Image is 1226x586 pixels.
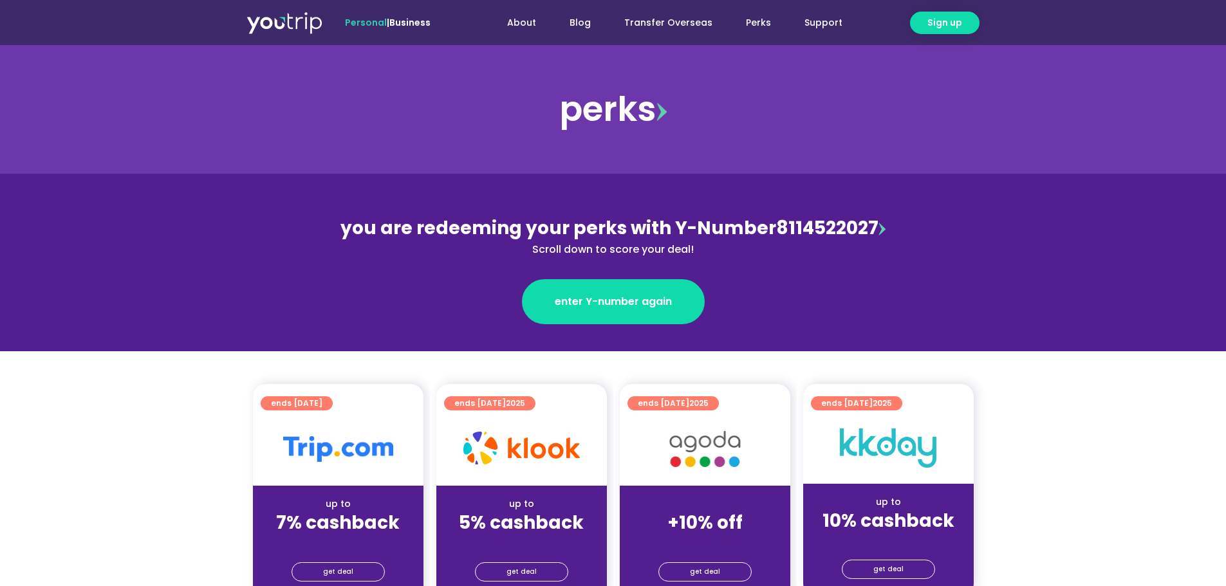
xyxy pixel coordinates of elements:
span: 2025 [506,398,525,408]
span: enter Y-number again [555,294,672,309]
div: up to [813,495,963,509]
strong: 10% cashback [822,508,954,533]
span: up to [693,497,717,510]
span: ends [DATE] [638,396,709,410]
span: get deal [690,563,720,581]
a: ends [DATE] [261,396,333,410]
span: get deal [506,563,537,581]
a: ends [DATE]2025 [811,396,902,410]
a: Blog [553,11,608,35]
strong: 5% cashback [459,510,584,535]
a: Business [389,16,431,29]
a: Sign up [910,12,980,34]
div: 8114522027 [334,215,893,257]
strong: +10% off [667,510,743,535]
div: Scroll down to score your deal! [334,242,893,257]
strong: 7% cashback [276,510,400,535]
a: get deal [658,562,752,581]
a: About [490,11,553,35]
span: ends [DATE] [454,396,525,410]
span: get deal [323,563,353,581]
span: you are redeeming your perks with Y-Number [340,215,776,241]
a: get deal [292,562,385,581]
div: (for stays only) [263,535,413,548]
span: Sign up [927,16,962,30]
div: (for stays only) [447,535,597,548]
nav: Menu [465,11,859,35]
a: enter Y-number again [522,279,705,324]
span: 2025 [689,398,709,408]
a: ends [DATE]2025 [627,396,719,410]
span: Personal [345,16,387,29]
a: get deal [842,560,935,579]
a: get deal [475,562,568,581]
a: ends [DATE]2025 [444,396,535,410]
span: ends [DATE] [821,396,892,410]
a: Transfer Overseas [608,11,729,35]
div: (for stays only) [813,533,963,546]
span: get deal [873,560,904,578]
div: up to [263,497,413,511]
span: 2025 [873,398,892,408]
a: Support [788,11,859,35]
span: ends [DATE] [271,396,322,410]
div: up to [447,497,597,511]
span: | [345,16,431,29]
div: (for stays only) [630,535,780,548]
a: Perks [729,11,788,35]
